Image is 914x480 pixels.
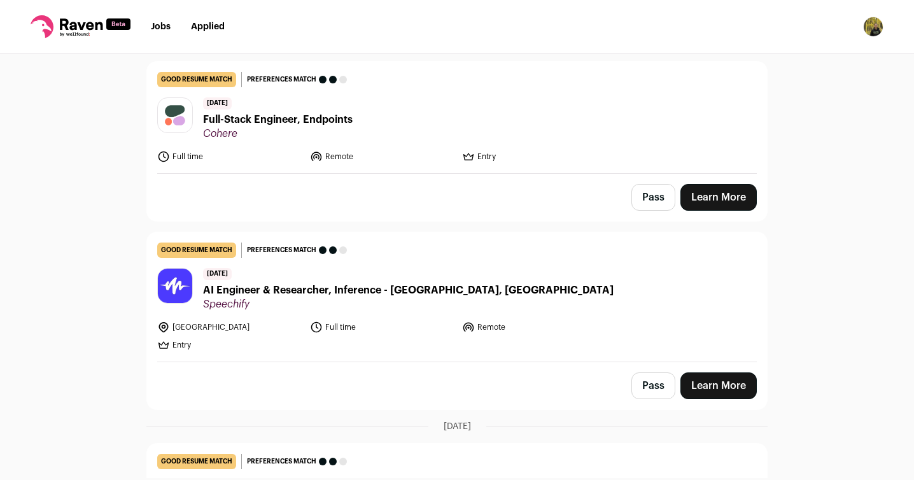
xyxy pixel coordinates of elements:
[203,127,353,140] span: Cohere
[158,98,192,132] img: dac8f32da9c74ce5fa9e4370b60d6338b3c25981927699ee3d2729ec5021f8a4.png
[203,97,232,109] span: [DATE]
[203,112,353,127] span: Full-Stack Engineer, Endpoints
[310,321,455,334] li: Full time
[158,269,192,303] img: 59b05ed76c69f6ff723abab124283dfa738d80037756823f9fc9e3f42b66bce3.jpg
[247,455,316,468] span: Preferences match
[444,420,471,433] span: [DATE]
[247,244,316,257] span: Preferences match
[462,321,607,334] li: Remote
[203,283,614,298] span: AI Engineer & Researcher, Inference - [GEOGRAPHIC_DATA], [GEOGRAPHIC_DATA]
[157,243,236,258] div: good resume match
[631,184,675,211] button: Pass
[157,150,302,163] li: Full time
[157,454,236,469] div: good resume match
[462,150,607,163] li: Entry
[680,372,757,399] a: Learn More
[147,62,767,173] a: good resume match Preferences match [DATE] Full-Stack Engineer, Endpoints Cohere Full time Remote...
[310,150,455,163] li: Remote
[157,72,236,87] div: good resume match
[203,268,232,280] span: [DATE]
[157,321,302,334] li: [GEOGRAPHIC_DATA]
[147,232,767,362] a: good resume match Preferences match [DATE] AI Engineer & Researcher, Inference - [GEOGRAPHIC_DATA...
[151,22,171,31] a: Jobs
[863,17,883,37] img: 19403420-medium_jpg
[203,298,614,311] span: Speechify
[247,73,316,86] span: Preferences match
[631,372,675,399] button: Pass
[680,184,757,211] a: Learn More
[191,22,225,31] a: Applied
[863,17,883,37] button: Open dropdown
[157,339,302,351] li: Entry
